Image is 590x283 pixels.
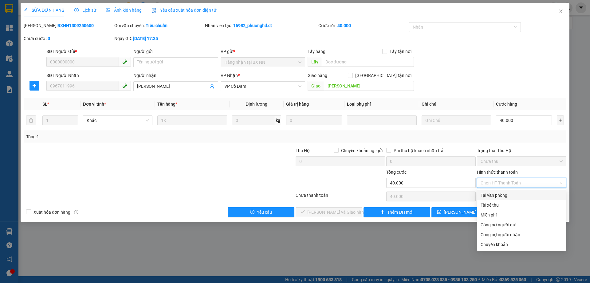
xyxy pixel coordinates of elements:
[233,23,272,28] b: 16982_phuonghd.ct
[224,58,301,67] span: Hàng nhận tại BX NN
[275,115,281,125] span: kg
[477,170,518,175] label: Hình thức thanh toán
[318,22,408,29] div: Cước rồi :
[324,81,414,91] input: Dọc đường
[308,81,324,91] span: Giao
[83,102,106,107] span: Đơn vị tính
[205,22,317,29] div: Nhân viên tạo:
[221,73,238,78] span: VP Nhận
[228,207,294,217] button: exclamation-circleYêu cầu
[26,115,36,125] button: delete
[481,241,563,248] div: Chuyển khoản
[481,157,563,166] span: Chưa thu
[106,8,142,13] span: Ảnh kiện hàng
[552,3,569,20] button: Close
[437,210,441,215] span: save
[114,22,204,29] div: Gói vận chuyển:
[308,73,327,78] span: Giao hàng
[353,72,414,79] span: [GEOGRAPHIC_DATA] tận nơi
[477,220,566,230] div: Cước gửi hàng sẽ được ghi vào công nợ của người gửi
[151,8,156,13] img: icon
[431,207,498,217] button: save[PERSON_NAME] thay đổi
[246,102,267,107] span: Định lượng
[26,133,228,140] div: Tổng: 1
[477,230,566,240] div: Cước gửi hàng sẽ được ghi vào công nợ của người nhận
[30,83,39,88] span: plus
[295,192,386,203] div: Chưa thanh toán
[344,98,419,110] th: Loại phụ phí
[114,35,204,42] div: Ngày GD:
[74,8,96,13] span: Lịch sử
[210,84,214,89] span: user-add
[419,98,494,110] th: Ghi chú
[444,209,493,216] span: [PERSON_NAME] thay đổi
[224,82,301,91] span: VP Cổ Đạm
[481,202,563,208] div: Tài xế thu
[24,8,65,13] span: SỬA ĐƠN HÀNG
[250,210,254,215] span: exclamation-circle
[133,36,158,41] b: [DATE] 17:35
[157,102,177,107] span: Tên hàng
[74,8,79,12] span: clock-circle
[391,147,446,154] span: Phí thu hộ khách nhận trả
[122,83,127,88] span: phone
[74,210,78,214] span: info-circle
[257,209,272,216] span: Yêu cầu
[31,209,73,216] span: Xuất hóa đơn hàng
[29,81,39,91] button: plus
[477,147,566,154] div: Trạng thái Thu Hộ
[24,22,113,29] div: [PERSON_NAME]:
[496,102,517,107] span: Cước hàng
[48,36,50,41] b: 0
[308,49,325,54] span: Lấy hàng
[221,48,305,55] div: VP gửi
[24,35,113,42] div: Chưa cước :
[42,102,47,107] span: SL
[46,48,131,55] div: SĐT Người Gửi
[481,221,563,228] div: Công nợ người gửi
[380,210,385,215] span: plus
[387,209,413,216] span: Thêm ĐH mới
[151,8,216,13] span: Yêu cầu xuất hóa đơn điện tử
[339,147,385,154] span: Chuyển khoản ng. gửi
[296,148,310,153] span: Thu Hộ
[308,57,322,67] span: Lấy
[146,23,167,28] b: Tiêu chuẩn
[481,192,563,199] div: Tại văn phòng
[481,212,563,218] div: Miễn phí
[286,102,309,107] span: Giá trị hàng
[106,8,110,12] span: picture
[322,57,414,67] input: Dọc đường
[157,115,227,125] input: VD: Bàn, Ghế
[481,178,563,188] span: Chọn HT Thanh Toán
[422,115,491,125] input: Ghi Chú
[337,23,351,28] b: 40.000
[296,207,362,217] button: check[PERSON_NAME] và Giao hàng
[481,231,563,238] div: Công nợ người nhận
[24,8,28,12] span: edit
[387,48,414,55] span: Lấy tận nơi
[46,72,131,79] div: SĐT Người Nhận
[122,59,127,64] span: phone
[386,170,407,175] span: Tổng cước
[133,48,218,55] div: Người gửi
[286,115,342,125] input: 0
[87,116,149,125] span: Khác
[364,207,430,217] button: plusThêm ĐH mới
[133,72,218,79] div: Người nhận
[558,9,563,14] span: close
[57,23,94,28] b: BXNN1309250600
[557,115,564,125] button: plus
